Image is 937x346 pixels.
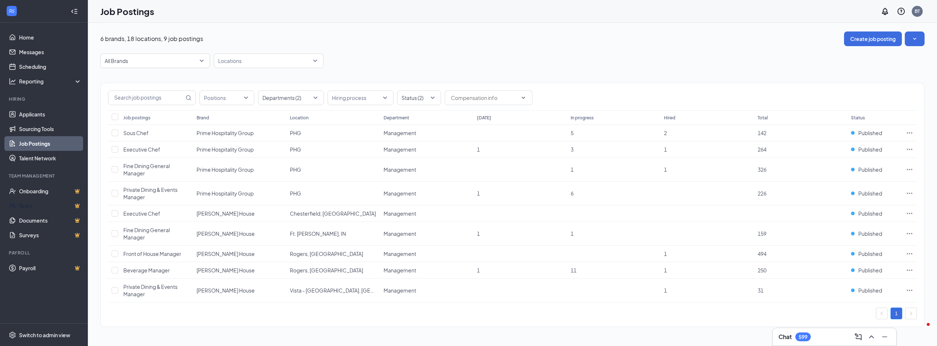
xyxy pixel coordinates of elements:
[290,210,376,217] span: Chesterfield, [GEOGRAPHIC_DATA]
[847,110,902,125] th: Status
[858,210,882,217] span: Published
[571,166,574,173] span: 1
[197,250,255,257] span: [PERSON_NAME] House
[858,166,882,173] span: Published
[384,166,416,173] span: Management
[384,115,409,121] div: Department
[477,230,480,237] span: 1
[758,267,766,274] span: 250
[380,222,473,246] td: Management
[193,279,286,302] td: Ruth's Chris Steak House
[858,190,882,197] span: Published
[915,8,920,14] div: BT
[380,279,473,302] td: Management
[571,146,574,153] span: 3
[380,246,473,262] td: Management
[758,230,766,237] span: 159
[912,321,930,339] iframe: Intercom live chat
[897,7,906,16] svg: QuestionInfo
[571,267,576,274] span: 11
[854,332,863,341] svg: ComposeMessage
[19,107,82,122] a: Applicants
[197,115,209,121] div: Brand
[384,146,416,153] span: Management
[286,182,380,205] td: PHG
[664,166,667,173] span: 1
[197,210,255,217] span: [PERSON_NAME] House
[19,228,82,242] a: SurveysCrown
[286,125,380,141] td: PHG
[880,332,889,341] svg: Minimize
[100,5,154,18] h1: Job Postings
[384,190,416,197] span: Management
[380,141,473,158] td: Management
[123,130,149,136] span: Sous Chef
[380,125,473,141] td: Management
[664,287,667,294] span: 1
[123,227,170,241] span: Fine Dining General Manager
[286,158,380,182] td: PHG
[123,283,178,297] span: Private Dining & Events Manager
[858,129,882,137] span: Published
[193,222,286,246] td: Ruth's Chris Steak House
[197,190,254,197] span: Prime Hospitality Group
[19,331,70,339] div: Switch to admin view
[9,173,80,179] div: Team Management
[384,230,416,237] span: Management
[858,230,882,237] span: Published
[193,262,286,279] td: Ruth's Chris Steak House
[906,230,913,237] svg: Ellipses
[290,130,301,136] span: PHG
[384,130,416,136] span: Management
[858,250,882,257] span: Published
[880,311,884,316] span: left
[193,158,286,182] td: Prime Hospitality Group
[286,141,380,158] td: PHG
[193,141,286,158] td: Prime Hospitality Group
[909,311,913,316] span: right
[380,158,473,182] td: Management
[19,261,82,275] a: PayrollCrown
[754,110,847,125] th: Total
[123,210,160,217] span: Executive Chef
[520,95,526,101] svg: ChevronDown
[758,250,766,257] span: 494
[19,198,82,213] a: TeamCrown
[9,331,16,339] svg: Settings
[758,146,766,153] span: 264
[197,267,255,274] span: [PERSON_NAME] House
[100,35,203,43] p: 6 brands, 18 locations, 9 job postings
[108,91,184,105] input: Search job postings
[197,287,255,294] span: [PERSON_NAME] House
[71,8,78,15] svg: Collapse
[567,110,660,125] th: In progress
[290,166,301,173] span: PHG
[19,184,82,198] a: OnboardingCrown
[891,308,902,319] a: 1
[844,31,902,46] button: Create job posting
[286,262,380,279] td: Rogers, AR
[384,287,416,294] span: Management
[19,78,82,85] div: Reporting
[290,190,301,197] span: PHG
[852,331,864,343] button: ComposeMessage
[193,125,286,141] td: Prime Hospitality Group
[911,35,918,42] svg: SmallChevronDown
[758,130,766,136] span: 142
[384,250,416,257] span: Management
[193,182,286,205] td: Prime Hospitality Group
[19,45,82,59] a: Messages
[867,332,876,341] svg: ChevronUp
[906,267,913,274] svg: Ellipses
[197,230,255,237] span: [PERSON_NAME] House
[19,136,82,151] a: Job Postings
[758,166,766,173] span: 326
[660,110,754,125] th: Hired
[571,130,574,136] span: 5
[19,30,82,45] a: Home
[286,246,380,262] td: Rogers, AR
[571,190,574,197] span: 6
[380,205,473,222] td: Management
[664,267,667,274] span: 1
[286,222,380,246] td: Ft. Wayne, IN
